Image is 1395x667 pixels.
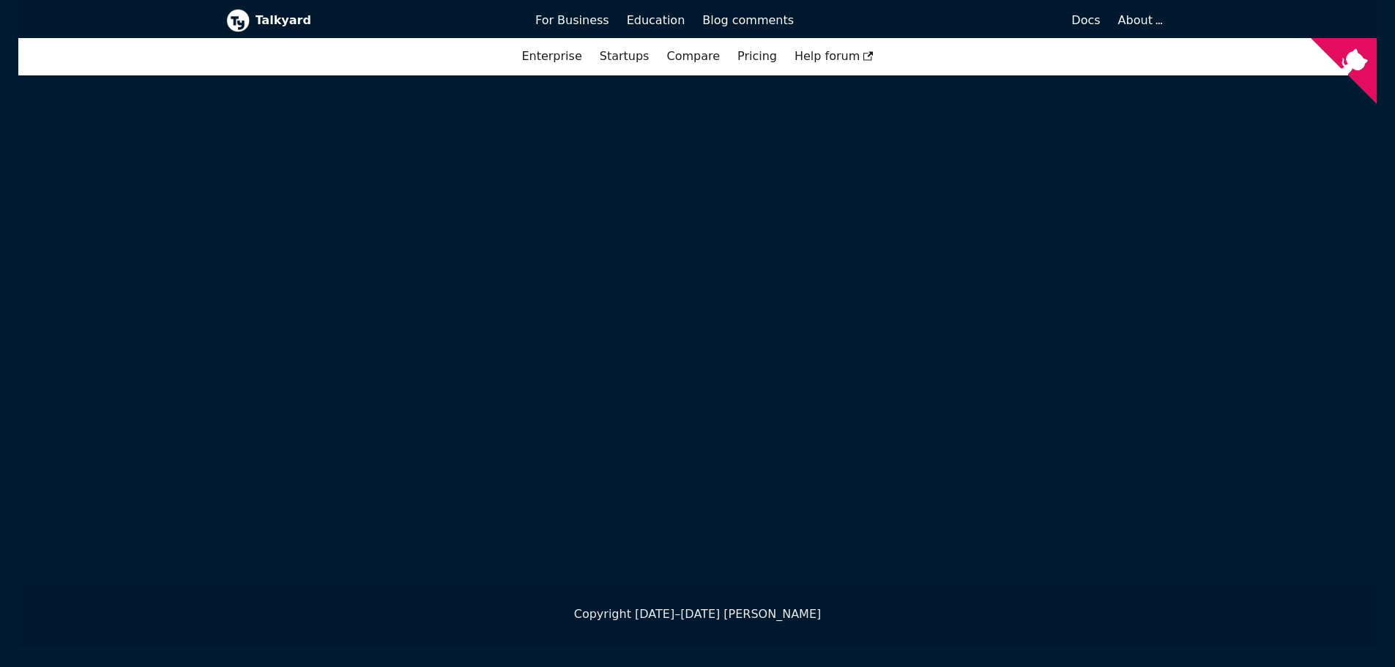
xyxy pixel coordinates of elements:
[1071,13,1100,27] span: Docs
[803,8,1109,33] a: Docs
[256,11,516,30] b: Talkyard
[627,13,685,27] span: Education
[226,9,250,32] img: Talkyard logo
[226,9,516,32] a: Talkyard logoTalkyard
[693,8,803,33] a: Blog comments
[666,49,720,63] a: Compare
[226,605,1169,624] div: Copyright [DATE]–[DATE] [PERSON_NAME]
[535,13,609,27] span: For Business
[591,44,658,69] a: Startups
[513,44,590,69] a: Enterprise
[786,44,882,69] a: Help forum
[527,8,618,33] a: For Business
[729,44,786,69] a: Pricing
[795,49,874,63] span: Help forum
[702,13,794,27] span: Blog comments
[618,8,694,33] a: Education
[1118,13,1161,27] a: About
